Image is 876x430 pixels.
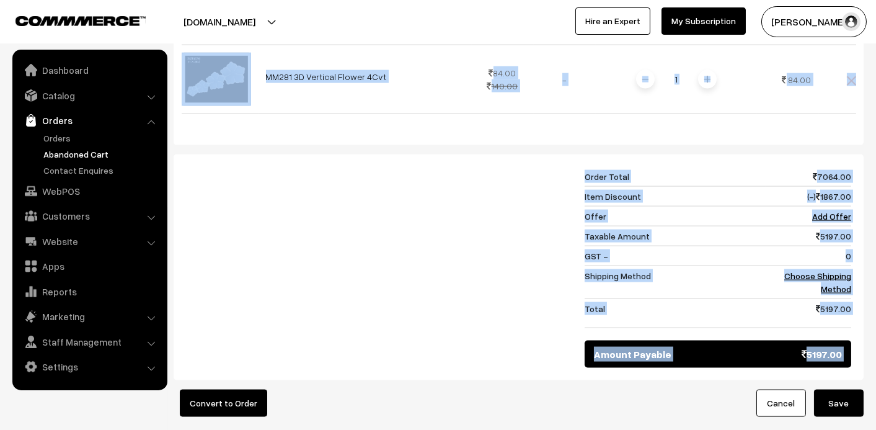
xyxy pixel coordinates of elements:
img: user [842,12,861,31]
a: Settings [15,356,163,378]
span: - [562,74,567,85]
a: Cancel [756,390,806,417]
a: Website [15,230,163,253]
a: Contact Enquires [40,164,163,177]
td: 0 [766,246,851,266]
td: 7064.00 [766,167,851,187]
td: (-) 1867.00 [766,187,851,207]
td: Order Total [585,167,766,187]
img: plusI [704,76,710,83]
td: Taxable Amount [585,226,766,246]
button: [DOMAIN_NAME] [140,6,299,37]
a: Orders [15,109,163,132]
span: 5197.00 [802,347,842,362]
td: Offer [585,207,766,226]
td: 5197.00 [766,299,851,328]
button: [PERSON_NAME]… [761,6,867,37]
a: Marketing [15,305,163,328]
td: Item Discount [585,187,766,207]
td: 5197.00 [766,226,851,246]
a: Staff Management [15,331,163,353]
td: GST - [585,246,766,266]
td: Total [585,299,766,328]
span: 84.00 [789,74,812,85]
a: Abandoned Cart [40,148,163,161]
img: img-20231205-wa0005-1701778662281-mouldmarket.jpg [182,53,251,106]
td: Shipping Method [585,266,766,299]
a: WebPOS [15,180,163,202]
a: MM281 3D Vertical Flower 4Cvt [266,71,387,82]
a: COMMMERCE [15,12,124,27]
a: Dashboard [15,59,163,81]
a: Add Offer [812,211,851,222]
td: 84.00 [472,45,534,114]
a: Catalog [15,84,163,107]
img: COMMMERCE [15,16,146,25]
button: Convert to Order [180,390,267,417]
a: My Subscription [661,7,746,35]
strike: 140.00 [487,81,518,91]
a: Customers [15,205,163,227]
a: Choose Shipping Method [784,271,851,294]
a: Hire an Expert [575,7,650,35]
a: Reports [15,280,163,303]
a: Apps [15,255,163,277]
img: close [847,76,856,86]
button: Save [814,390,864,417]
a: Orders [40,132,163,145]
span: Amount Payable [594,347,671,362]
img: minus [642,76,648,83]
